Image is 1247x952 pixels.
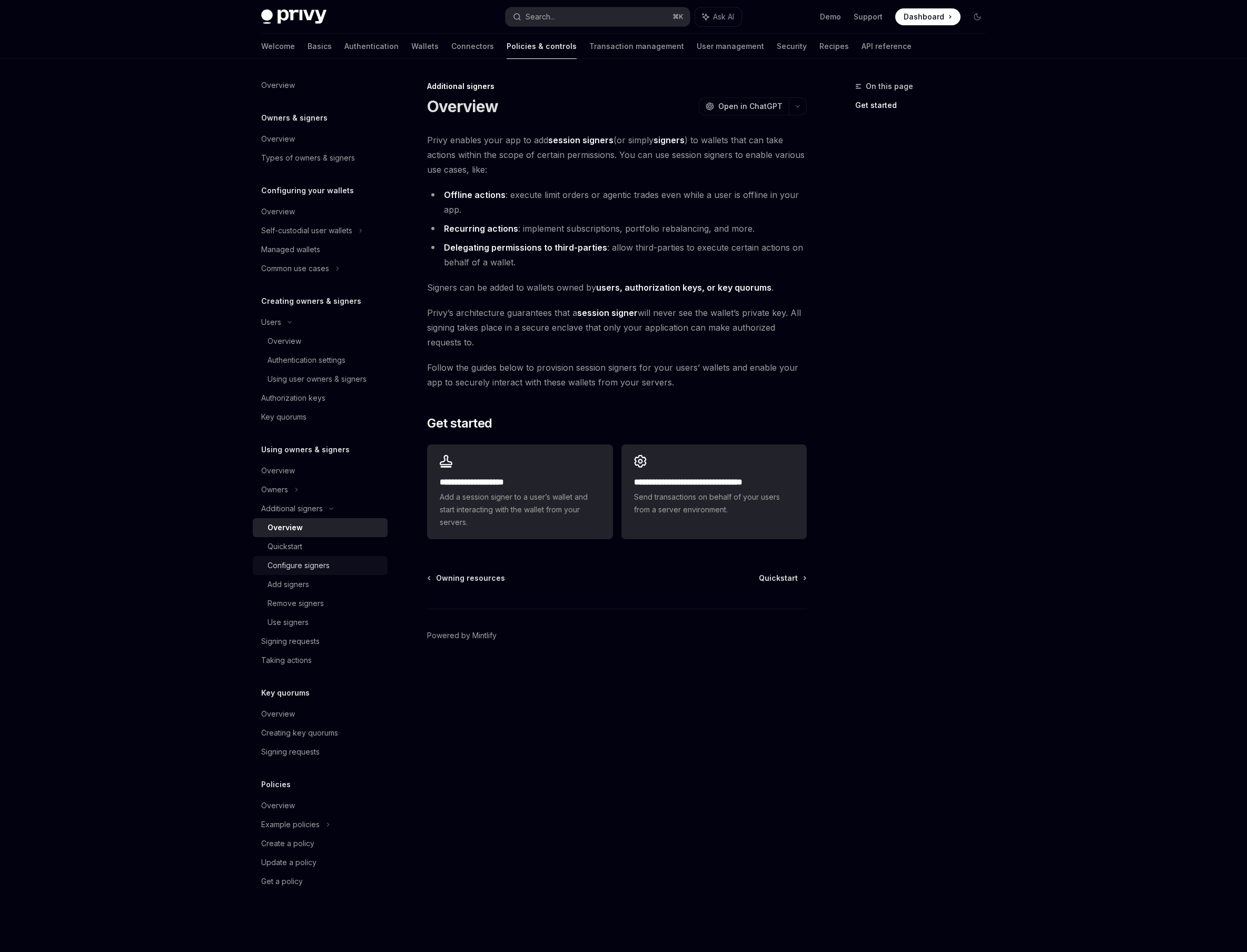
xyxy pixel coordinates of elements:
a: Overview [253,518,388,537]
div: Using user owners & signers [268,373,367,385]
a: Overview [253,332,388,351]
a: Overview [253,796,388,815]
h5: Key quorums [261,687,310,699]
a: Demo [820,12,841,22]
span: Quickstart [759,573,798,583]
a: Support [854,12,883,22]
div: Get a policy [261,875,303,888]
span: Follow the guides below to provision session signers for your users’ wallets and enable your app ... [427,360,807,390]
div: Types of owners & signers [261,152,355,164]
a: Dashboard [895,8,961,25]
a: Overview [253,202,388,221]
a: Connectors [451,34,494,59]
div: Configure signers [268,559,330,572]
a: Managed wallets [253,240,388,259]
a: Transaction management [589,34,684,59]
h5: Creating owners & signers [261,295,361,308]
a: Use signers [253,613,388,632]
li: : implement subscriptions, portfolio rebalancing, and more. [427,221,807,236]
strong: session signers [548,135,613,145]
a: API reference [862,34,912,59]
strong: signers [654,135,685,145]
a: Authentication settings [253,351,388,370]
a: users, authorization keys, or key quorums [596,282,771,293]
h5: Configuring your wallets [261,184,354,197]
a: Taking actions [253,651,388,670]
h5: Owners & signers [261,112,328,124]
div: Signing requests [261,635,320,648]
div: Self-custodial user wallets [261,224,352,237]
span: Dashboard [904,12,944,22]
li: : allow third-parties to execute certain actions on behalf of a wallet. [427,240,807,270]
strong: Recurring actions [444,223,518,234]
a: Using user owners & signers [253,370,388,389]
span: Ask AI [713,12,734,22]
div: Remove signers [268,597,324,610]
li: : execute limit orders or agentic trades even while a user is offline in your app. [427,187,807,217]
a: Authentication [344,34,399,59]
strong: session signer [577,308,638,318]
div: Authentication settings [268,354,345,366]
a: Creating key quorums [253,723,388,742]
a: Security [777,34,807,59]
span: Owning resources [436,573,505,583]
a: Welcome [261,34,295,59]
a: Overview [253,76,388,95]
a: Overview [253,705,388,723]
a: Authorization keys [253,389,388,408]
a: Remove signers [253,594,388,613]
span: ⌘ K [672,13,684,21]
a: Overview [253,461,388,480]
span: Open in ChatGPT [718,101,783,112]
span: Signers can be added to wallets owned by . [427,280,807,295]
strong: Offline actions [444,190,506,200]
a: Quickstart [253,537,388,556]
div: Taking actions [261,654,312,667]
img: dark logo [261,9,326,24]
span: Add a session signer to a user’s wallet and start interacting with the wallet from your servers. [440,491,600,529]
div: Overview [261,799,295,812]
button: Open in ChatGPT [699,97,789,115]
div: Owners [261,483,288,496]
a: Owning resources [428,573,505,583]
div: Common use cases [261,262,329,275]
div: Search... [526,11,555,23]
a: Get a policy [253,872,388,891]
strong: Delegating permissions to third-parties [444,242,607,253]
a: User management [697,34,764,59]
div: Overview [261,79,295,92]
a: Wallets [411,34,439,59]
span: Get started [427,415,492,432]
a: Signing requests [253,742,388,761]
div: Overview [261,133,295,145]
a: Signing requests [253,632,388,651]
span: On this page [866,80,913,93]
button: Toggle dark mode [969,8,986,25]
div: Overview [268,335,301,348]
a: Key quorums [253,408,388,427]
span: Privy enables your app to add (or simply ) to wallets that can take actions within the scope of c... [427,133,807,177]
div: Overview [268,521,303,534]
div: Use signers [268,616,309,629]
div: Example policies [261,818,320,831]
button: Ask AI [695,7,741,26]
div: Overview [261,708,295,720]
span: Send transactions on behalf of your users from a server environment. [634,491,794,516]
div: Create a policy [261,837,314,850]
h5: Using owners & signers [261,443,350,456]
a: Quickstart [759,573,806,583]
a: Basics [308,34,332,59]
div: Add signers [268,578,309,591]
div: Update a policy [261,856,316,869]
div: Key quorums [261,411,306,423]
button: Search...⌘K [506,7,690,26]
h1: Overview [427,97,498,116]
span: Privy’s architecture guarantees that a will never see the wallet’s private key. All signing takes... [427,305,807,350]
div: Quickstart [268,540,302,553]
a: Get started [855,97,994,114]
div: Overview [261,205,295,218]
a: **** **** **** *****Add a session signer to a user’s wallet and start interacting with the wallet... [427,444,612,539]
a: Configure signers [253,556,388,575]
a: Powered by Mintlify [427,630,497,641]
div: Creating key quorums [261,727,338,739]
